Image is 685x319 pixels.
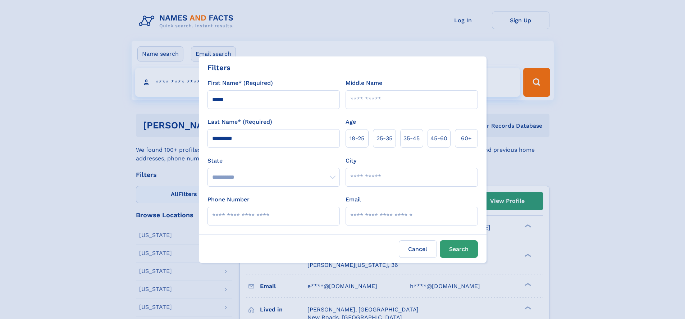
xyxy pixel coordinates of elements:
label: Cancel [399,240,437,258]
label: Middle Name [346,79,382,87]
label: Last Name* (Required) [207,118,272,126]
span: 35‑45 [403,134,420,143]
span: 25‑35 [376,134,392,143]
span: 60+ [461,134,472,143]
div: Filters [207,62,230,73]
label: Email [346,195,361,204]
label: State [207,156,340,165]
span: 45‑60 [430,134,447,143]
button: Search [440,240,478,258]
span: 18‑25 [350,134,364,143]
label: Phone Number [207,195,250,204]
label: City [346,156,356,165]
label: Age [346,118,356,126]
label: First Name* (Required) [207,79,273,87]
